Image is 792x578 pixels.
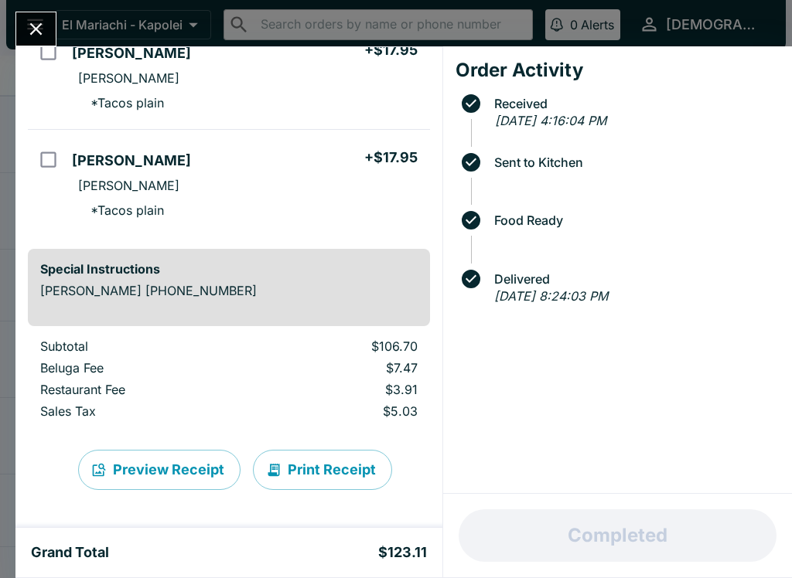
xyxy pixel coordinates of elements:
span: Delivered [486,272,780,286]
p: [PERSON_NAME] [PHONE_NUMBER] [40,283,418,298]
h5: [PERSON_NAME] [72,44,191,63]
p: $106.70 [260,338,418,354]
h5: $123.11 [378,543,427,562]
h5: + $17.95 [364,148,418,167]
h5: + $17.95 [364,41,418,59]
p: * Tacos plain [78,95,164,110]
h4: Order Activity [456,59,780,82]
p: $7.47 [260,360,418,376]
span: Sent to Kitchen [486,155,780,169]
h5: [PERSON_NAME] [72,151,191,170]
em: [DATE] 8:24:03 PM [494,288,608,304]
span: Received [486,97,780,110]
h5: Grand Total [31,543,109,562]
p: [PERSON_NAME] [78,178,179,193]
span: Food Ready [486,213,780,227]
em: [DATE] 4:16:04 PM [495,113,606,128]
h6: Special Instructions [40,261,418,277]
button: Preview Receipt [78,450,241,490]
p: $5.03 [260,403,418,419]
p: [PERSON_NAME] [78,70,179,86]
p: * Tacos plain [78,202,164,218]
p: Beluga Fee [40,360,235,376]
p: Restaurant Fee [40,382,235,397]
button: Print Receipt [253,450,392,490]
p: Subtotal [40,338,235,354]
table: orders table [28,338,430,425]
button: Close [16,12,56,46]
p: $3.91 [260,382,418,397]
p: Sales Tax [40,403,235,419]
